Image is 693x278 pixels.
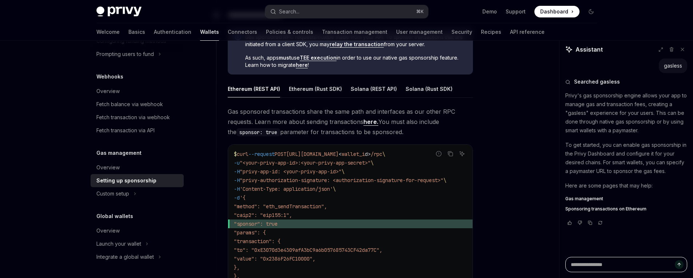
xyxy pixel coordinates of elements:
[330,41,384,48] a: relay the transaction
[265,5,428,18] button: Open search
[234,151,237,157] span: $
[275,151,286,157] span: POST
[322,23,387,41] a: Transaction management
[91,124,184,137] a: Fetch transaction via API
[363,118,378,126] a: here.
[128,23,145,41] a: Basics
[91,174,184,187] a: Setting up sponsorship
[91,85,184,98] a: Overview
[565,206,687,212] a: Sponsoring transactions on Ethereum
[96,23,120,41] a: Welcome
[234,168,240,175] span: -H
[240,194,246,201] span: '{
[234,194,240,201] span: -d
[96,126,155,135] div: Fetch transaction via API
[234,247,382,253] span: "to": "0xE3070d3e4309afA3bC9a6b057685743CF42da77C",
[234,203,327,210] span: "method": "eth_sendTransaction",
[96,253,154,261] div: Integrate a global wallet
[240,168,342,175] span: "privy-app-id: <your-privy-app-id>"
[540,8,568,15] span: Dashboard
[575,45,603,54] span: Assistant
[565,181,687,190] p: Here are some pages that may help:
[96,226,120,235] div: Overview
[371,160,374,166] span: \
[240,177,443,184] span: "privy-authorization-signature: <authorization-signature-for-request>"
[96,7,142,17] img: dark logo
[228,80,280,97] div: Ethereum (REST API)
[333,186,336,192] span: \
[96,50,154,59] div: Prompting users to fund
[234,221,278,227] span: "sponsor": true
[96,87,120,96] div: Overview
[565,91,687,135] p: Privy's gas sponsorship engine allows your app to manage gas and transaction fees, creating a "ga...
[565,206,646,212] span: Sponsoring transactions on Ethereum
[565,196,603,202] span: Gas management
[565,257,687,272] textarea: Ask a question...
[585,6,597,17] button: Toggle dark mode
[300,55,336,61] a: TEE execution
[91,48,184,61] button: Toggle Prompting users to fund section
[406,80,453,97] div: Solana (Rust SDK)
[575,219,584,226] button: Vote that response was not good
[91,98,184,111] a: Fetch balance via webhook
[396,23,443,41] a: User management
[91,161,184,174] a: Overview
[596,219,605,226] button: Reload last chat
[365,151,368,157] span: d
[234,177,240,184] span: -H
[240,160,371,166] span: "<your-privy-app-id>:<your-privy-app-secret>"
[675,260,684,269] button: Send message
[266,23,313,41] a: Policies & controls
[91,237,184,250] button: Toggle Launch your wallet section
[382,151,385,157] span: \
[565,141,687,176] p: To get started, you can enable gas sponsorship in the Privy Dashboard and configure it for your d...
[245,54,466,69] span: As such, apps use in order to use our native gas sponsorship feature. Learn how to migrate !
[482,8,497,15] a: Demo
[248,151,275,157] span: --request
[91,224,184,237] a: Overview
[457,149,467,158] button: Ask AI
[443,177,446,184] span: \
[371,151,382,157] span: /rpc
[96,163,120,172] div: Overview
[96,113,170,122] div: Fetch transaction via webhook
[279,55,291,61] strong: must
[96,100,163,109] div: Fetch balance via webhook
[342,168,344,175] span: \
[342,151,365,157] span: wallet_i
[565,196,687,202] a: Gas management
[154,23,191,41] a: Authentication
[565,78,687,85] button: Searched gasless
[510,23,545,41] a: API reference
[351,80,397,97] div: Solana (REST API)
[96,239,141,248] div: Launch your wallet
[96,72,123,81] h5: Webhooks
[96,212,133,221] h5: Global wallets
[234,212,292,218] span: "caip2": "eip155:1",
[534,6,580,17] a: Dashboard
[296,62,308,68] a: here
[240,186,333,192] span: 'Content-Type: application/json'
[228,106,473,137] span: Gas sponsored transactions share the same path and interfaces as our other RPC requests. Learn mo...
[91,111,184,124] a: Fetch transaction via webhook
[289,80,342,97] div: Ethereum (Rust SDK)
[481,23,501,41] a: Recipes
[451,23,472,41] a: Security
[91,250,184,263] button: Toggle Integrate a global wallet section
[506,8,526,15] a: Support
[446,149,455,158] button: Copy the contents from the code block
[664,62,682,69] div: gasless
[228,23,257,41] a: Connectors
[565,219,574,226] button: Vote that response was good
[91,187,184,200] button: Toggle Custom setup section
[368,151,371,157] span: >
[96,176,156,185] div: Setting up sponsorship
[237,151,248,157] span: curl
[200,23,219,41] a: Wallets
[286,151,339,157] span: [URL][DOMAIN_NAME]
[574,78,620,85] span: Searched gasless
[339,151,342,157] span: <
[236,128,280,136] code: sponsor: true
[434,149,443,158] button: Report incorrect code
[96,189,129,198] div: Custom setup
